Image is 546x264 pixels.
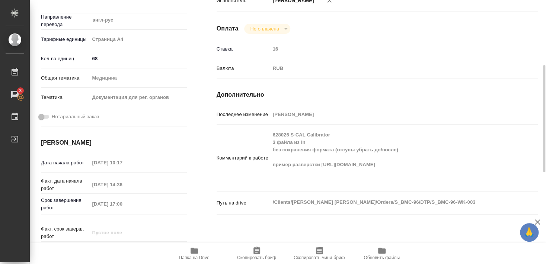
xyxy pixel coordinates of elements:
a: 3 [2,85,28,104]
input: ✎ Введи что-нибудь [90,53,187,64]
p: Ставка [217,45,270,53]
span: Скопировать бриф [237,255,276,260]
p: Дата начала работ [41,159,90,167]
input: Пустое поле [90,157,155,168]
p: Комментарий к работе [217,154,270,162]
span: Обновить файлы [364,255,400,260]
p: Кол-во единиц [41,55,90,62]
p: Валюта [217,65,270,72]
button: Папка на Drive [163,243,226,264]
p: Тематика [41,94,90,101]
p: Срок завершения работ [41,197,90,212]
p: Последнее изменение [217,111,270,118]
span: 3 [15,87,26,94]
div: Не оплачена [244,24,290,34]
div: Страница А4 [90,33,187,46]
p: Факт. дата начала работ [41,177,90,192]
button: Скопировать бриф [226,243,288,264]
textarea: 628026 S-CAL Calibrator 3 файла из in без сохранения формата (отсупы убрать до/после) пример разв... [270,129,511,186]
h4: Оплата [217,24,239,33]
button: Скопировать мини-бриф [288,243,351,264]
p: Общая тематика [41,74,90,82]
input: Пустое поле [270,44,511,54]
input: Пустое поле [90,179,155,190]
p: Путь на drive [217,199,270,207]
span: Скопировать мини-бриф [294,255,345,260]
h4: [PERSON_NAME] [41,138,187,147]
input: Пустое поле [90,227,155,238]
p: Тарифные единицы [41,36,90,43]
div: Медицина [90,72,187,84]
span: 🙏 [523,225,536,240]
button: Обновить файлы [351,243,413,264]
button: 🙏 [520,223,539,242]
h4: Дополнительно [217,90,538,99]
input: Пустое поле [90,199,155,209]
div: RUB [270,62,511,75]
p: Факт. срок заверш. работ [41,225,90,240]
textarea: /Clients/[PERSON_NAME] [PERSON_NAME]/Orders/S_BMC-96/DTP/S_BMC-96-WK-003 [270,196,511,209]
input: Пустое поле [270,109,511,120]
p: Направление перевода [41,13,90,28]
div: Документация для рег. органов [90,91,187,104]
span: Папка на Drive [179,255,210,260]
span: Нотариальный заказ [52,113,99,120]
button: Не оплачена [248,26,281,32]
